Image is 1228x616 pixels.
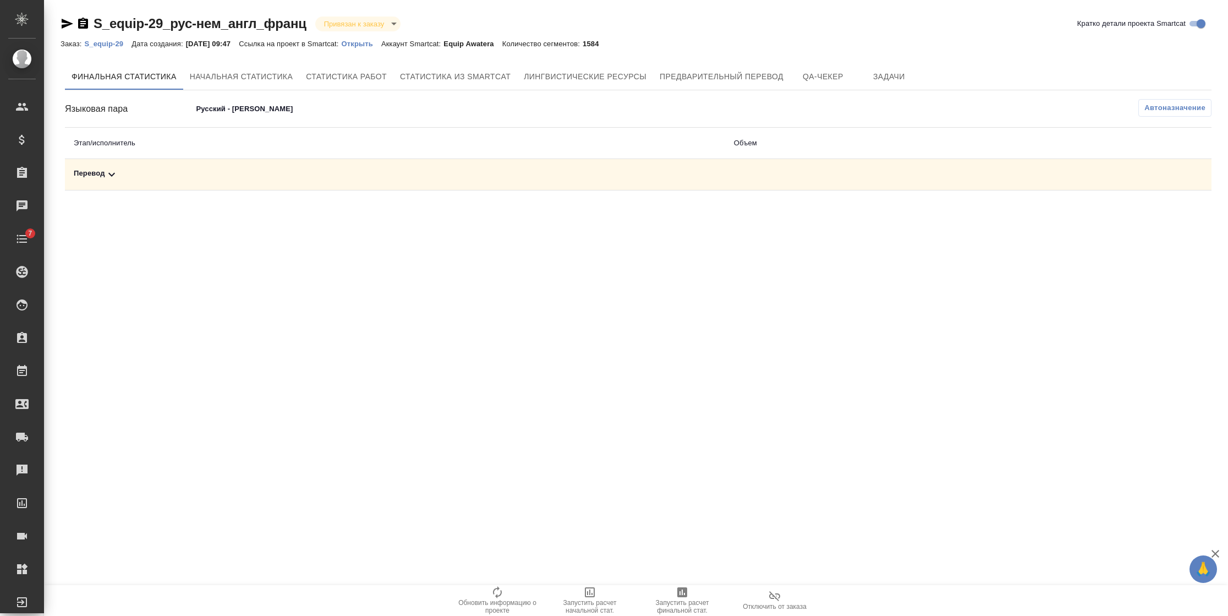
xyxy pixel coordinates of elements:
span: Статистика из Smartcat [400,70,511,84]
span: Кратко детали проекта Smartcat [1077,18,1186,29]
p: Аккаунт Smartcat: [381,40,443,48]
span: Начальная статистика [190,70,293,84]
button: Привязан к заказу [321,19,387,29]
p: Открыть [342,40,381,48]
p: 1584 [583,40,607,48]
div: Русский - [PERSON_NAME] [193,100,447,118]
span: Статистика работ [306,70,387,84]
a: S_equip-29_рус-нем_англ_франц [94,16,306,31]
p: Дата создания: [131,40,185,48]
span: 🙏 [1194,558,1213,581]
div: Привязан к заказу [315,17,401,31]
div: Языковая пара [65,102,193,116]
a: Открыть [342,39,381,48]
span: Задачи [863,70,915,84]
span: Лингвистические ресурсы [524,70,646,84]
button: Скопировать ссылку [76,17,90,30]
a: S_equip-29 [84,39,131,48]
span: Автоназначение [1144,102,1205,113]
div: Toggle Row Expanded [74,168,716,181]
span: Финальная статистика [72,70,177,84]
span: QA-чекер [797,70,849,84]
span: 7 [21,228,39,239]
button: 🙏 [1189,555,1217,583]
a: 7 [3,225,41,253]
p: Ссылка на проект в Smartcat: [239,40,341,48]
p: Equip Awatera [443,40,502,48]
p: Количество сегментов: [502,40,583,48]
p: Заказ: [61,40,84,48]
span: Предварительный перевод [660,70,783,84]
th: Объем [725,128,1065,159]
p: [DATE] 09:47 [186,40,239,48]
button: Скопировать ссылку для ЯМессенджера [61,17,74,30]
th: Этап/исполнитель [65,128,725,159]
p: S_equip-29 [84,40,131,48]
button: Автоназначение [1138,99,1211,117]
